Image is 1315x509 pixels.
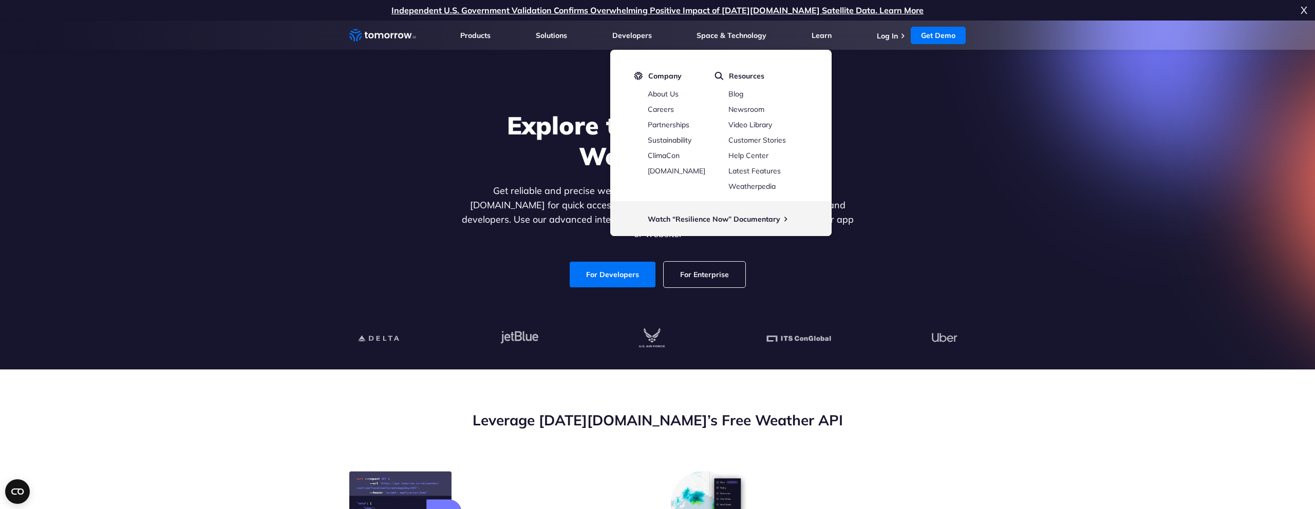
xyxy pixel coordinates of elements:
[728,135,786,145] a: Customer Stories
[391,5,924,15] a: Independent U.S. Government Validation Confirms Overwhelming Positive Impact of [DATE][DOMAIN_NAM...
[877,31,898,41] a: Log In
[612,31,652,40] a: Developers
[648,151,680,160] a: ClimaCon
[648,71,682,81] span: Company
[648,105,674,114] a: Careers
[648,166,705,175] a: [DOMAIN_NAME]
[648,89,679,99] a: About Us
[570,262,655,287] a: For Developers
[697,31,766,40] a: Space & Technology
[349,28,416,43] a: Home link
[728,182,776,191] a: Weatherpedia
[460,31,491,40] a: Products
[911,27,966,44] a: Get Demo
[812,31,832,40] a: Learn
[349,410,966,430] h2: Leverage [DATE][DOMAIN_NAME]’s Free Weather API
[715,71,724,81] img: magnifier.svg
[728,105,764,114] a: Newsroom
[648,214,780,224] a: Watch “Resilience Now” Documentary
[648,120,689,129] a: Partnerships
[728,151,768,160] a: Help Center
[664,262,745,287] a: For Enterprise
[5,479,30,504] button: Open CMP widget
[536,31,567,40] a: Solutions
[459,110,856,171] h1: Explore the World’s Best Weather API
[634,71,643,81] img: tio-logo-icon.svg
[459,184,856,241] p: Get reliable and precise weather data through our free API. Count on [DATE][DOMAIN_NAME] for quic...
[648,135,691,145] a: Sustainability
[728,120,772,129] a: Video Library
[729,71,764,81] span: Resources
[728,166,781,175] a: Latest Features
[728,89,743,99] a: Blog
